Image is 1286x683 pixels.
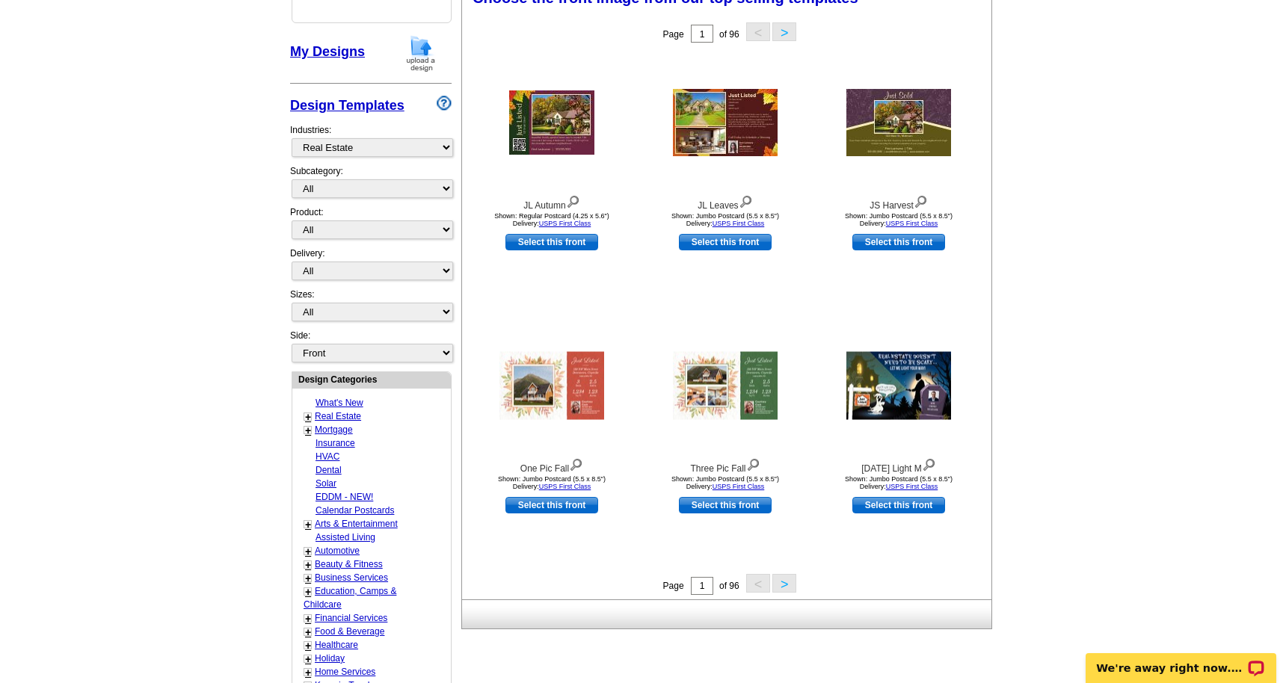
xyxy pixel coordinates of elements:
[316,438,355,448] a: Insurance
[305,546,311,557] a: +
[305,424,311,436] a: +
[643,455,807,475] div: Three Pic Fall
[470,475,634,490] div: Shown: Jumbo Postcard (5.5 x 8.5") Delivery:
[316,478,336,489] a: Solar
[316,398,363,408] a: What's New
[305,626,311,638] a: +
[305,411,311,423] a: +
[305,572,311,584] a: +
[772,574,796,593] button: >
[569,455,583,472] img: view design details
[566,192,580,208] img: view design details
[316,451,339,462] a: HVAC
[305,519,311,531] a: +
[746,455,760,472] img: view design details
[846,89,951,156] img: JS Harvest
[315,411,361,421] a: Real Estate
[290,98,404,113] a: Design Templates
[292,372,451,386] div: Design Categories
[290,44,365,59] a: My Designs
[437,96,452,111] img: design-wizard-help-icon.png
[509,90,594,155] img: JL Autumn
[305,667,311,679] a: +
[663,29,684,40] span: Page
[539,483,591,490] a: USPS First Class
[470,455,634,475] div: One Pic Fall
[402,34,440,72] img: upload-design
[305,640,311,652] a: +
[816,455,981,475] div: [DATE] Light M
[719,581,739,591] span: of 96
[315,667,375,677] a: Home Services
[315,626,384,637] a: Food & Beverage
[315,519,398,529] a: Arts & Entertainment
[290,288,452,329] div: Sizes:
[304,586,396,610] a: Education, Camps & Childcare
[315,613,387,623] a: Financial Services
[713,220,765,227] a: USPS First Class
[746,574,770,593] button: <
[305,586,311,598] a: +
[719,29,739,40] span: of 96
[290,247,452,288] div: Delivery:
[470,212,634,227] div: Shown: Regular Postcard (4.25 x 5.6") Delivery:
[673,89,778,156] img: JL Leaves
[290,164,452,205] div: Subcategory:
[315,640,358,650] a: Healthcare
[846,352,951,420] img: Halloween Light M
[914,192,928,208] img: view design details
[305,559,311,571] a: +
[290,116,452,164] div: Industries:
[499,352,604,420] img: One Pic Fall
[852,497,945,513] a: use this design
[643,192,807,212] div: JL Leaves
[643,475,807,490] div: Shown: Jumbo Postcard (5.5 x 8.5") Delivery:
[505,497,598,513] a: use this design
[316,492,373,502] a: EDDM - NEW!
[816,212,981,227] div: Shown: Jumbo Postcard (5.5 x 8.5") Delivery:
[505,234,598,250] a: use this design
[290,329,452,364] div: Side:
[1076,636,1286,683] iframe: LiveChat chat widget
[305,653,311,665] a: +
[305,613,311,625] a: +
[852,234,945,250] a: use this design
[713,483,765,490] a: USPS First Class
[816,475,981,490] div: Shown: Jumbo Postcard (5.5 x 8.5") Delivery:
[315,653,345,664] a: Holiday
[816,192,981,212] div: JS Harvest
[315,559,383,569] a: Beauty & Fitness
[316,465,342,475] a: Dental
[315,546,360,556] a: Automotive
[673,352,778,420] img: Three Pic Fall
[316,532,375,543] a: Assisted Living
[663,581,684,591] span: Page
[739,192,753,208] img: view design details
[886,220,938,227] a: USPS First Class
[470,192,634,212] div: JL Autumn
[315,572,388,583] a: Business Services
[315,424,353,435] a: Mortgage
[679,497,772,513] a: use this design
[679,234,772,250] a: use this design
[772,22,796,41] button: >
[316,505,394,516] a: Calendar Postcards
[886,483,938,490] a: USPS First Class
[290,205,452,247] div: Product:
[539,220,591,227] a: USPS First Class
[922,455,936,472] img: view design details
[746,22,770,41] button: <
[643,212,807,227] div: Shown: Jumbo Postcard (5.5 x 8.5") Delivery:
